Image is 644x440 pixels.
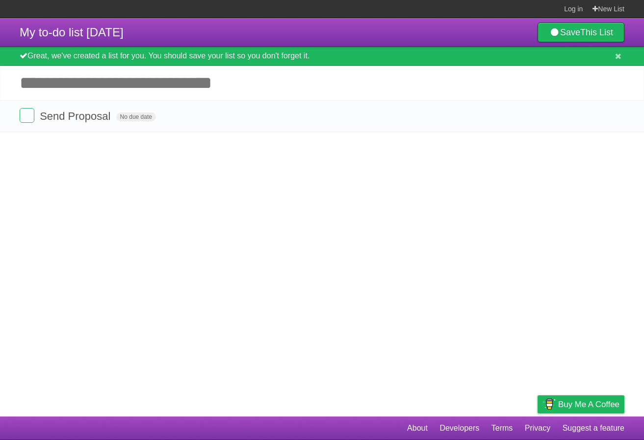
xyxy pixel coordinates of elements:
a: Developers [439,419,479,438]
label: Done [20,108,34,123]
span: My to-do list [DATE] [20,26,124,39]
img: Buy me a coffee [542,396,556,412]
b: This List [580,27,613,37]
a: Terms [491,419,513,438]
a: SaveThis List [538,23,624,42]
a: About [407,419,428,438]
a: Privacy [525,419,550,438]
a: Buy me a coffee [538,395,624,413]
span: Send Proposal [40,110,113,122]
span: No due date [116,112,156,121]
span: Buy me a coffee [558,396,619,413]
a: Suggest a feature [563,419,624,438]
